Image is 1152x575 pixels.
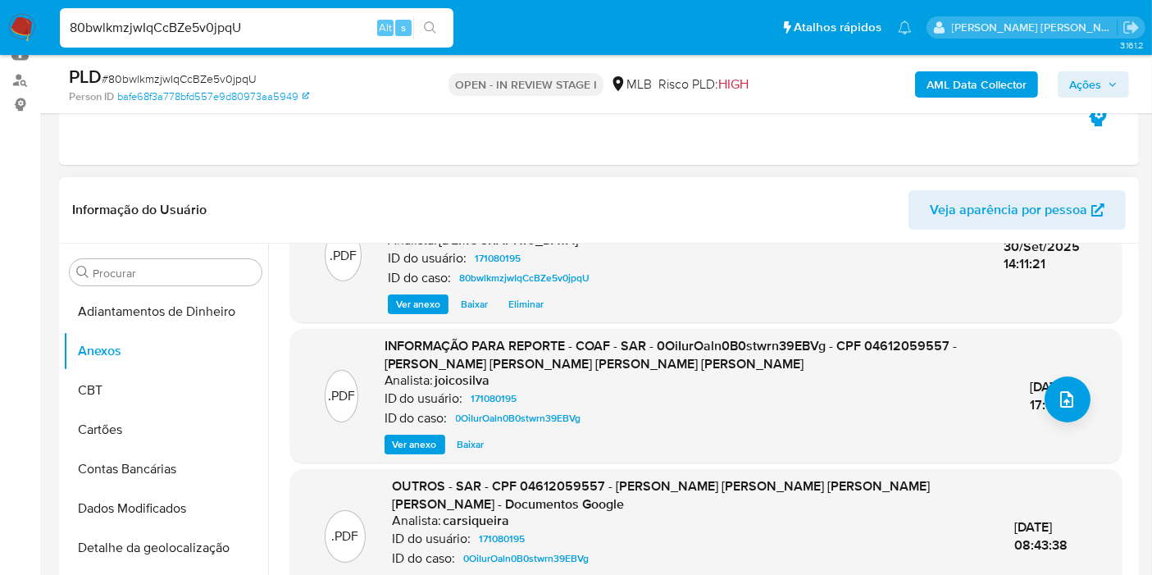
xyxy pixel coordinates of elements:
button: Procurar [76,266,89,279]
button: Anexos [63,331,268,371]
button: Ver anexo [385,435,445,454]
span: s [401,20,406,35]
span: Ver anexo [393,436,437,453]
span: Alt [379,20,392,35]
a: Sair [1122,19,1140,36]
p: .PDF [328,387,355,405]
input: Pesquise usuários ou casos... [60,17,453,39]
p: OPEN - IN REVIEW STAGE I [449,73,603,96]
b: AML Data Collector [927,71,1027,98]
span: Baixar [458,436,485,453]
button: Ações [1058,71,1129,98]
span: [DATE] 08:43:38 [1014,518,1068,554]
input: Procurar [93,266,255,281]
a: 171080195 [465,389,524,408]
button: Baixar [453,294,496,314]
span: Ver anexo [396,296,440,313]
button: Contas Bancárias [63,450,268,489]
p: Analista: [385,372,434,389]
span: 80bwlkmzjwIqCcBZe5v0jpqU [459,268,590,288]
h1: Informação do Usuário [72,202,207,218]
span: 30/Set/2025 14:11:21 [1004,237,1080,274]
button: Baixar [449,435,493,454]
b: Person ID [69,89,114,104]
span: 171080195 [475,249,521,268]
a: Notificações [898,21,912,34]
p: Analista: [392,513,441,529]
p: ID do caso: [388,270,451,286]
p: ID do caso: [385,410,448,427]
a: 0OiIurOaln0B0stwrn39EBVg [457,549,595,568]
p: ID do caso: [392,550,455,567]
button: Ver anexo [388,294,449,314]
span: 3.161.2 [1120,39,1144,52]
span: OUTROS - SAR - CPF 04612059557 - [PERSON_NAME] [PERSON_NAME] [PERSON_NAME] [PERSON_NAME] - Docume... [392,477,930,513]
span: 0OiIurOaln0B0stwrn39EBVg [463,549,589,568]
p: .PDF [331,527,358,545]
span: Atalhos rápidos [794,19,881,36]
a: 171080195 [472,529,531,549]
button: Adiantamentos de Dinheiro [63,292,268,331]
a: 80bwlkmzjwIqCcBZe5v0jpqU [453,268,596,288]
span: Baixar [461,296,488,313]
p: ID do usuário: [385,390,463,407]
a: bafe68f3a778bfd557e9d80973aa5949 [117,89,309,104]
span: Ações [1069,71,1101,98]
span: Eliminar [508,296,544,313]
button: AML Data Collector [915,71,1038,98]
button: Eliminar [500,294,552,314]
button: upload-file [1045,376,1091,422]
span: Veja aparência por pessoa [930,190,1087,230]
button: search-icon [413,16,447,39]
button: Detalhe da geolocalização [63,528,268,568]
b: PLD [69,63,102,89]
p: ID do usuário: [392,531,471,547]
span: Risco PLD: [658,75,749,94]
button: Cartões [63,410,268,450]
button: Veja aparência por pessoa [908,190,1126,230]
h6: joicosilva [435,372,490,389]
h6: carsiqueira [443,513,509,529]
span: [DATE] 17:00:35 [1030,377,1081,414]
span: 0OiIurOaln0B0stwrn39EBVg [456,408,581,428]
span: 171080195 [479,529,525,549]
span: INFORMAÇÃO PARA REPORTE - COAF - SAR - 0OiIurOaln0B0stwrn39EBVg - CPF 04612059557 - [PERSON_NAME]... [385,336,958,373]
span: HIGH [718,75,749,94]
span: 171080195 [471,389,517,408]
button: Dados Modificados [63,489,268,528]
p: ID do usuário: [388,250,467,267]
span: # 80bwlkmzjwIqCcBZe5v0jpqU [102,71,257,87]
p: .PDF [330,247,357,265]
button: CBT [63,371,268,410]
div: MLB [610,75,652,94]
a: 0OiIurOaln0B0stwrn39EBVg [449,408,588,428]
a: 171080195 [468,249,527,268]
p: igor.silva@mercadolivre.com [952,20,1118,35]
